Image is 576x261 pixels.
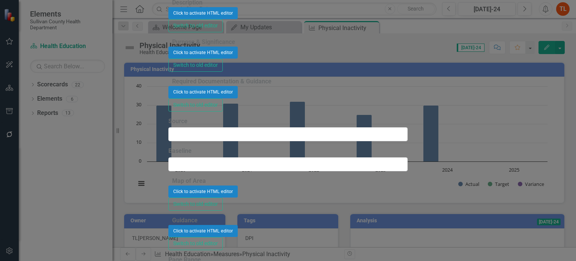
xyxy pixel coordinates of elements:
[168,147,408,155] label: Baseline
[168,117,408,126] label: Source
[168,98,223,112] button: Switch to old editor
[168,216,201,225] legend: Guidance
[168,7,238,19] button: Click to activate HTML editor
[168,86,238,98] button: Click to activate HTML editor
[168,77,275,86] legend: Required Documentation & Guidance
[168,177,210,186] legend: Map of Area
[168,38,239,47] legend: Purpose & Significance
[168,47,238,59] button: Click to activate HTML editor
[168,237,223,250] button: Switch to old editor
[168,19,223,32] button: Switch to old editor
[168,225,238,237] button: Click to activate HTML editor
[168,198,223,211] button: Switch to old editor
[168,186,238,198] button: Click to activate HTML editor
[168,59,223,72] button: Switch to old editor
